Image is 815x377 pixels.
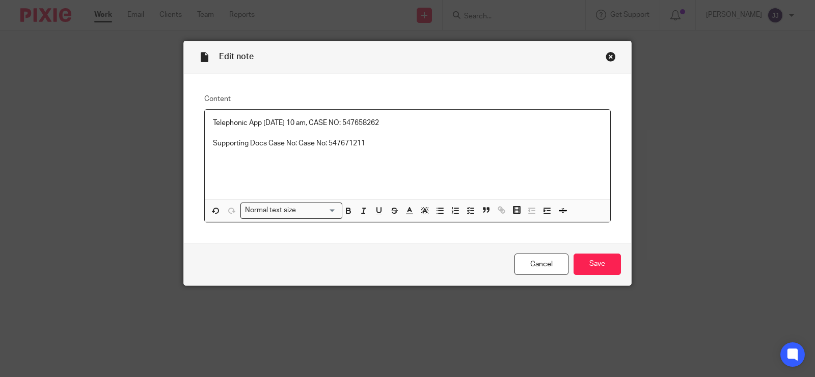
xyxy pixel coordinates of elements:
[204,94,611,104] label: Content
[300,205,336,216] input: Search for option
[213,138,602,148] p: Supporting Docs Case No: Case No: 547671211
[213,118,602,128] p: Telephonic App [DATE] 10 am, CASE NO: 547658262
[606,52,616,62] div: Close this dialog window
[243,205,298,216] span: Normal text size
[219,53,254,61] span: Edit note
[240,203,342,218] div: Search for option
[514,254,568,275] a: Cancel
[574,254,621,275] input: Save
